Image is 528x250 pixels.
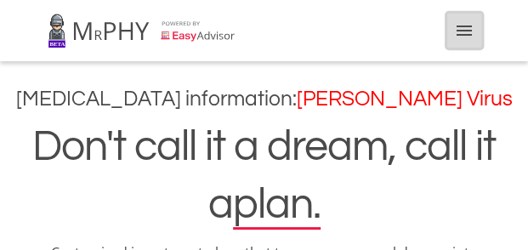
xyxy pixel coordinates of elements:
span: plan. [233,183,321,227]
a: [PERSON_NAME] Virus [297,88,513,110]
h3: [MEDICAL_DATA] information: [13,87,515,111]
i: menu [454,20,474,41]
button: Toggle navigation [447,14,481,48]
h1: Don't call it a dream, call it a [26,118,502,234]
